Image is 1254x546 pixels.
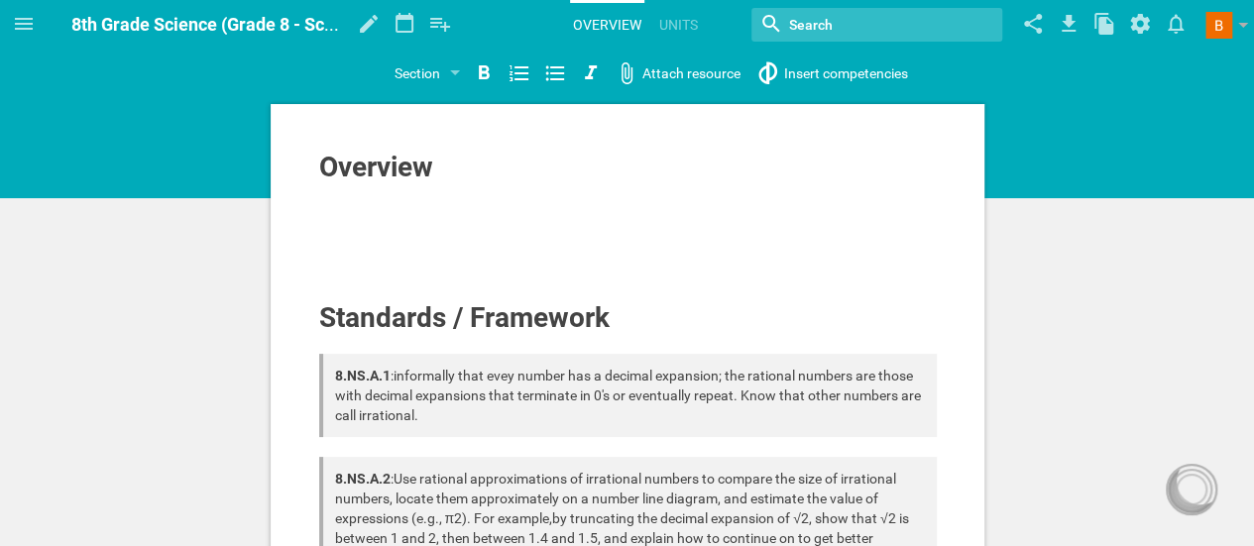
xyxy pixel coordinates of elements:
[319,354,937,437] div: informally that evey number has a decimal expansion; the rational numbers are those with decimal ...
[395,61,440,85] div: Section
[335,471,394,487] span: :
[787,12,937,38] input: Search
[319,301,610,334] span: Standards / Framework
[642,65,741,81] span: Attach resource
[784,65,908,81] span: Insert competencies
[71,14,374,35] span: 8th Grade Science (Grade 8 - Science)
[656,3,701,47] a: Units
[335,368,394,383] span: :
[319,151,433,183] span: Overview
[335,368,391,383] span: 8.NS.A.1
[570,3,644,47] a: Overview
[335,471,391,487] span: 8.NS.A.2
